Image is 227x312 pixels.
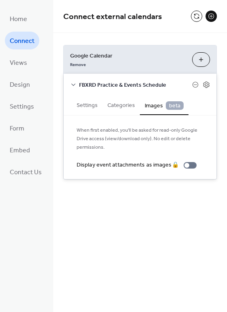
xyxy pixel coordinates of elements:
span: Home [10,13,27,26]
span: Views [10,57,27,70]
a: Views [5,53,32,71]
a: Home [5,10,32,28]
span: Remove [70,62,86,68]
span: Google Calendar [70,52,186,60]
a: Connect [5,32,39,49]
a: Embed [5,141,35,159]
button: Images beta [140,95,188,115]
span: Embed [10,144,30,157]
span: FBXRD Practice & Events Schedule [79,81,192,90]
span: Contact Us [10,166,42,179]
a: Contact Us [5,163,47,181]
button: Categories [103,95,140,114]
a: Design [5,75,35,93]
span: beta [166,101,184,110]
span: Connect external calendars [63,9,162,25]
span: Settings [10,100,34,113]
a: Settings [5,97,39,115]
span: Images [145,101,184,110]
span: When first enabled, you'll be asked for read-only Google Drive access (view/download only). No ed... [77,126,203,152]
span: Form [10,122,24,135]
span: Connect [10,35,34,48]
span: Design [10,79,30,92]
button: Settings [72,95,103,114]
a: Form [5,119,29,137]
